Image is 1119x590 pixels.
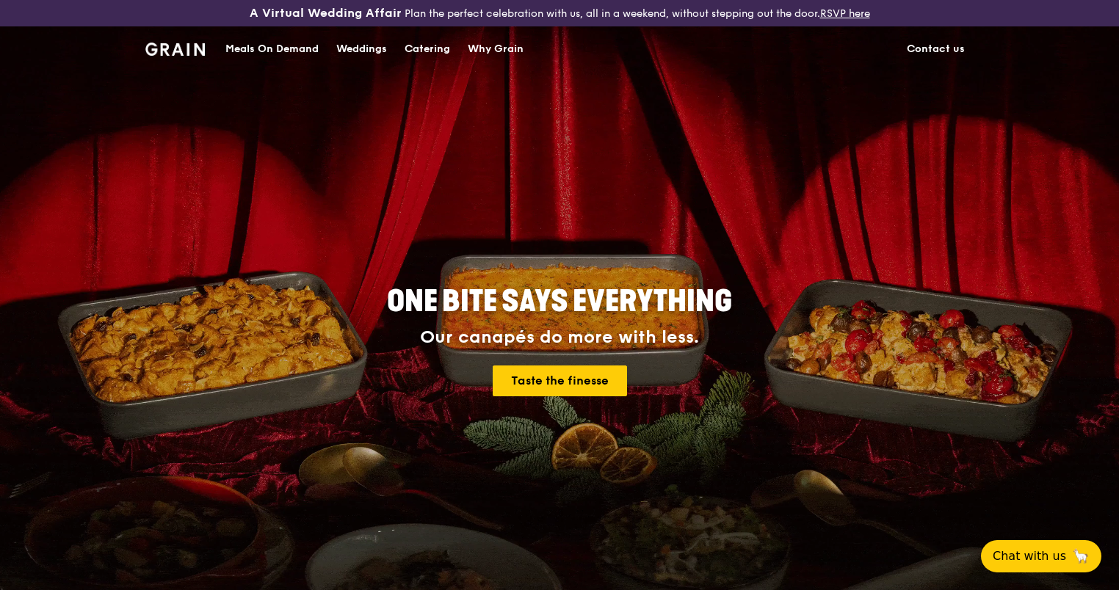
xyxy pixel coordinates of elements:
a: Weddings [327,27,396,71]
a: Catering [396,27,459,71]
span: ONE BITE SAYS EVERYTHING [387,284,732,319]
a: Why Grain [459,27,532,71]
h3: A Virtual Wedding Affair [250,6,402,21]
div: Plan the perfect celebration with us, all in a weekend, without stepping out the door. [186,6,932,21]
span: 🦙 [1072,547,1090,565]
a: Taste the finesse [493,365,627,396]
div: Weddings [336,27,387,71]
span: Chat with us [993,547,1066,565]
button: Chat with us🦙 [981,540,1101,572]
a: GrainGrain [145,26,205,70]
div: Our canapés do more with less. [295,327,824,348]
img: Grain [145,43,205,56]
div: Meals On Demand [225,27,319,71]
a: RSVP here [820,7,870,20]
a: Contact us [898,27,974,71]
div: Catering [405,27,450,71]
div: Why Grain [468,27,524,71]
